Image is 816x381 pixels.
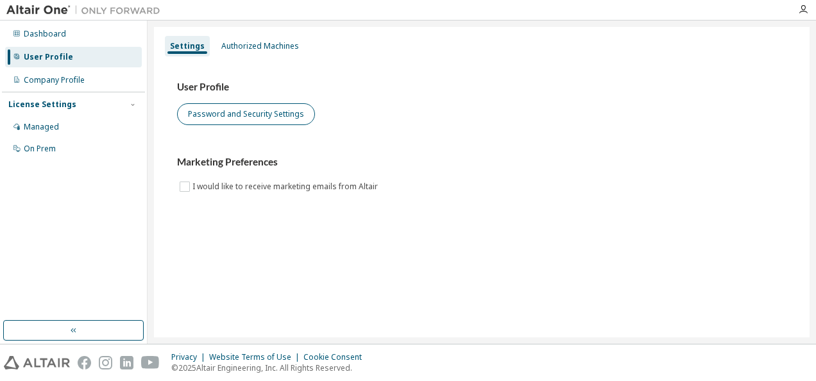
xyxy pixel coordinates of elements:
[171,362,370,373] p: © 2025 Altair Engineering, Inc. All Rights Reserved.
[209,352,303,362] div: Website Terms of Use
[177,156,786,169] h3: Marketing Preferences
[8,99,76,110] div: License Settings
[78,356,91,369] img: facebook.svg
[99,356,112,369] img: instagram.svg
[141,356,160,369] img: youtube.svg
[24,144,56,154] div: On Prem
[24,52,73,62] div: User Profile
[170,41,205,51] div: Settings
[177,103,315,125] button: Password and Security Settings
[24,122,59,132] div: Managed
[303,352,370,362] div: Cookie Consent
[24,75,85,85] div: Company Profile
[4,356,70,369] img: altair_logo.svg
[177,81,786,94] h3: User Profile
[6,4,167,17] img: Altair One
[120,356,133,369] img: linkedin.svg
[221,41,299,51] div: Authorized Machines
[24,29,66,39] div: Dashboard
[171,352,209,362] div: Privacy
[192,179,380,194] label: I would like to receive marketing emails from Altair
